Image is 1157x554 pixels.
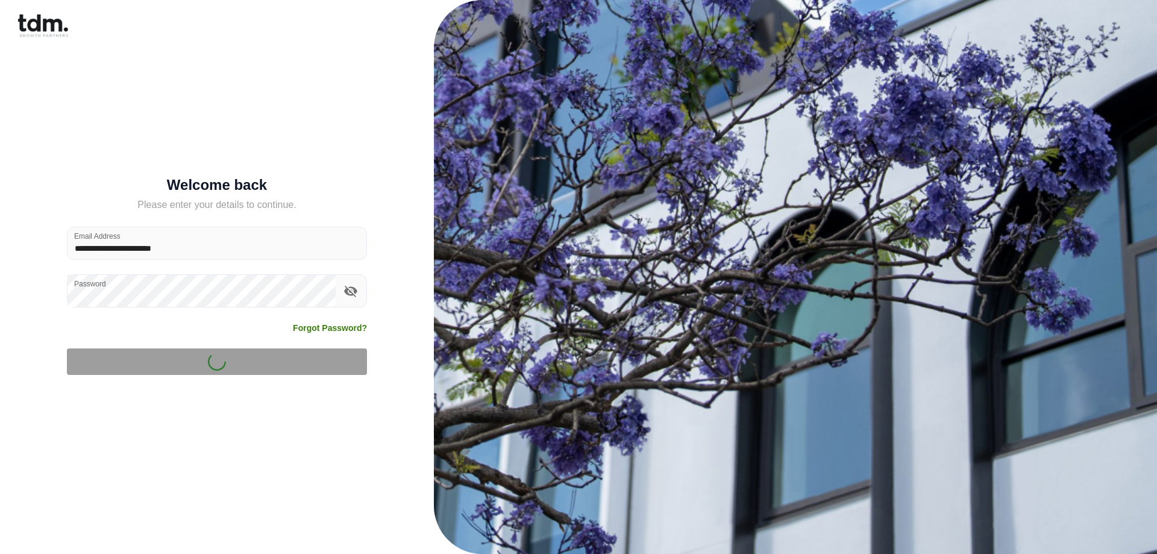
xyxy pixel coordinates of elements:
[340,281,361,301] button: toggle password visibility
[74,279,106,289] label: Password
[67,198,367,212] h5: Please enter your details to continue.
[293,322,367,334] a: Forgot Password?
[74,231,121,241] label: Email Address
[67,179,367,191] h5: Welcome back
